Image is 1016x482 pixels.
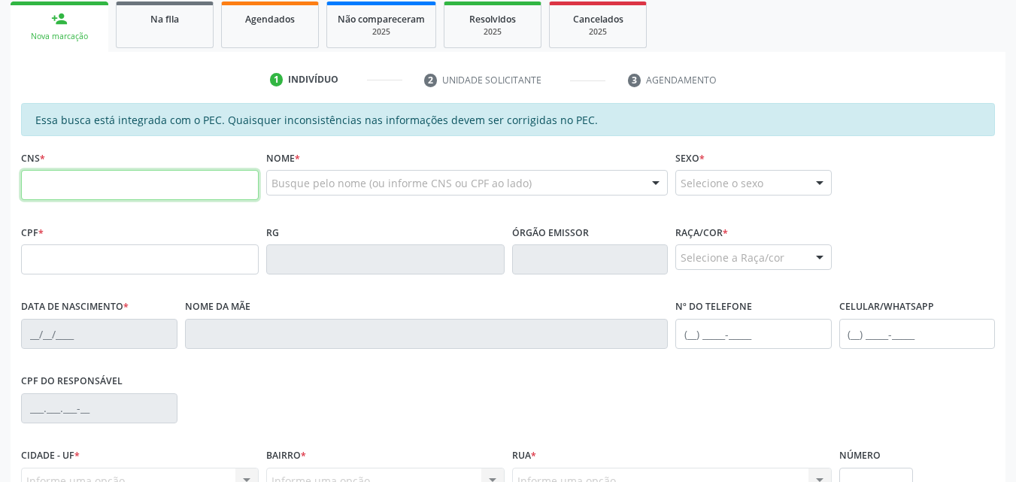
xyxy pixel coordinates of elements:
label: Nome [266,147,300,170]
div: person_add [51,11,68,27]
input: (__) _____-_____ [839,319,996,349]
label: Celular/WhatsApp [839,296,934,319]
label: Data de nascimento [21,296,129,319]
label: CNS [21,147,45,170]
div: 2025 [338,26,425,38]
span: Selecione o sexo [681,175,763,191]
div: 1 [270,73,284,86]
span: Selecione a Raça/cor [681,250,784,265]
div: Essa busca está integrada com o PEC. Quaisquer inconsistências nas informações devem ser corrigid... [21,103,995,136]
label: RG [266,221,279,244]
label: CPF do responsável [21,370,123,393]
div: 2025 [455,26,530,38]
label: Número [839,444,881,468]
span: Na fila [150,13,179,26]
label: Rua [512,444,536,468]
div: 2025 [560,26,635,38]
label: CPF [21,221,44,244]
span: Cancelados [573,13,623,26]
span: Não compareceram [338,13,425,26]
label: Raça/cor [675,221,728,244]
span: Busque pelo nome (ou informe CNS ou CPF ao lado) [271,175,532,191]
div: Indivíduo [288,73,338,86]
span: Resolvidos [469,13,516,26]
label: Órgão emissor [512,221,589,244]
span: Agendados [245,13,295,26]
div: Nova marcação [21,31,98,42]
label: Bairro [266,444,306,468]
input: (__) _____-_____ [675,319,832,349]
label: Nome da mãe [185,296,250,319]
input: ___.___.___-__ [21,393,177,423]
label: Sexo [675,147,705,170]
label: Nº do Telefone [675,296,752,319]
input: __/__/____ [21,319,177,349]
